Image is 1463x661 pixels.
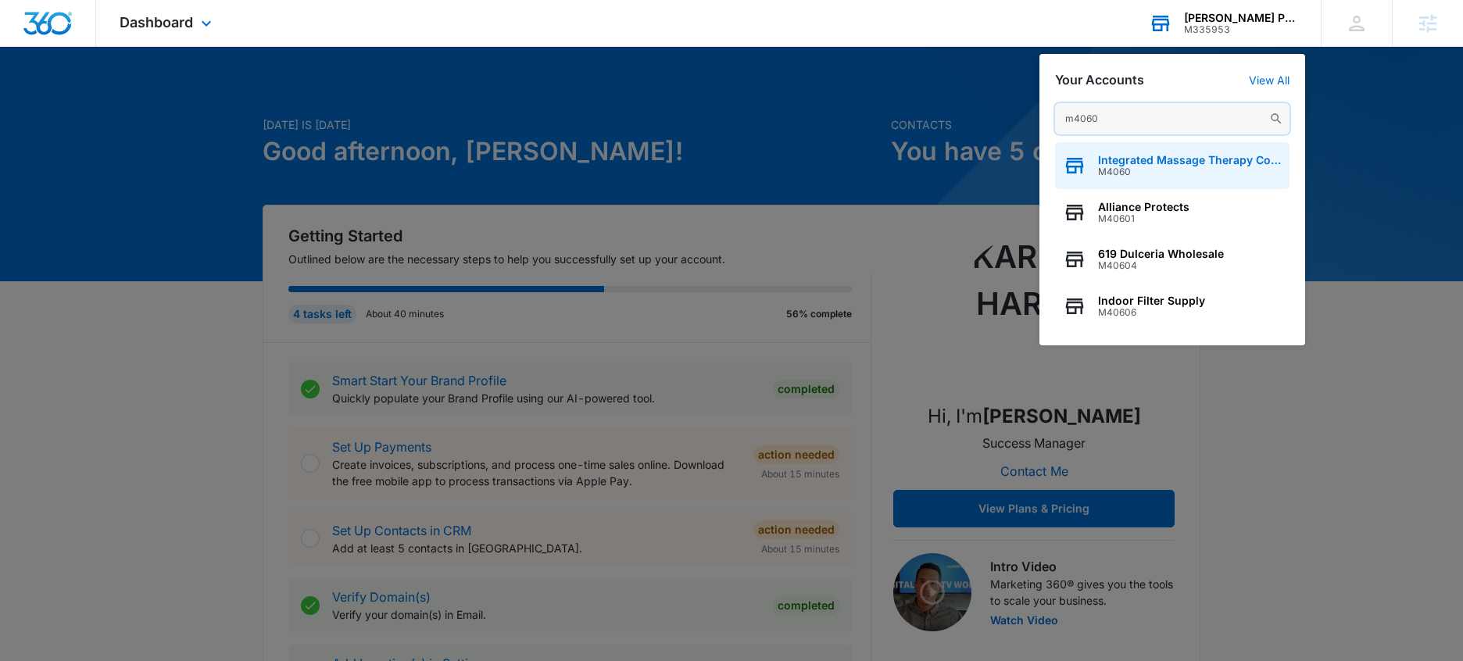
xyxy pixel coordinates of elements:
span: Indoor Filter Supply [1098,295,1205,307]
span: 619 Dulceria Wholesale [1098,248,1224,260]
span: M40604 [1098,260,1224,271]
button: Indoor Filter SupplyM40606 [1055,283,1290,330]
a: View All [1249,73,1290,87]
span: M4060 [1098,166,1282,177]
div: account id [1184,24,1298,35]
h2: Your Accounts [1055,73,1144,88]
button: 619 Dulceria WholesaleM40604 [1055,236,1290,283]
span: M40606 [1098,307,1205,318]
span: Alliance Protects [1098,201,1189,213]
button: Alliance ProtectsM40601 [1055,189,1290,236]
input: Search Accounts [1055,103,1290,134]
span: Dashboard [120,14,193,30]
span: Integrated Massage Therapy College [1098,154,1282,166]
div: account name [1184,12,1298,24]
span: M40601 [1098,213,1189,224]
button: Integrated Massage Therapy CollegeM4060 [1055,142,1290,189]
